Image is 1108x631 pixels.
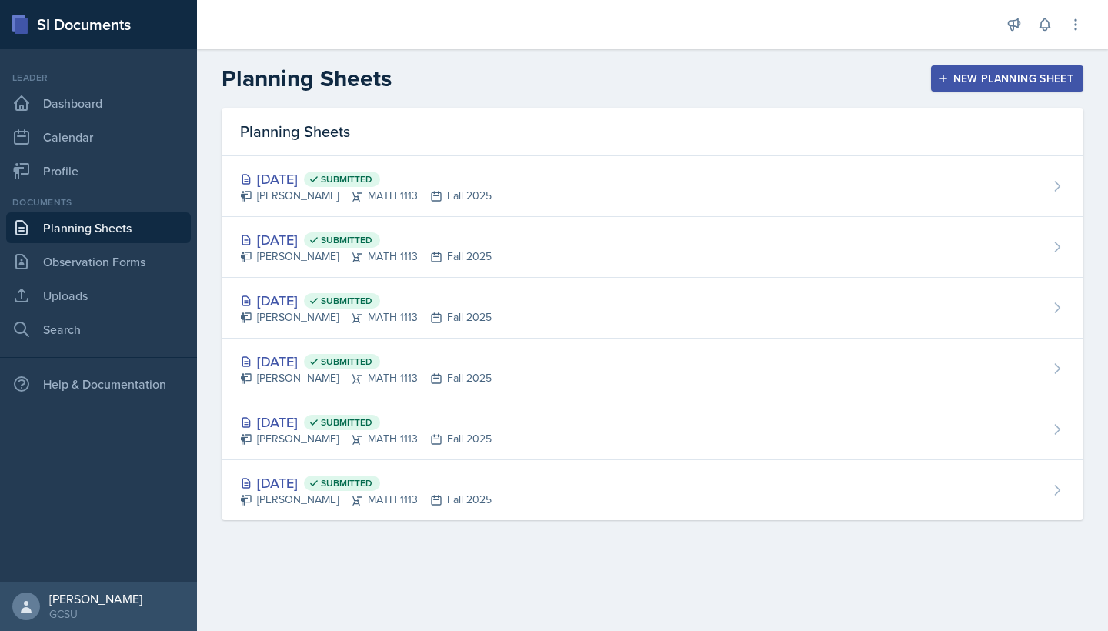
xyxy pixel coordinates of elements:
[321,173,372,185] span: Submitted
[240,290,492,311] div: [DATE]
[240,249,492,265] div: [PERSON_NAME] MATH 1113 Fall 2025
[6,88,191,119] a: Dashboard
[321,234,372,246] span: Submitted
[6,369,191,399] div: Help & Documentation
[931,65,1083,92] button: New Planning Sheet
[49,606,142,622] div: GCSU
[321,416,372,429] span: Submitted
[6,280,191,311] a: Uploads
[240,431,492,447] div: [PERSON_NAME] MATH 1113 Fall 2025
[6,246,191,277] a: Observation Forms
[222,217,1083,278] a: [DATE] Submitted [PERSON_NAME]MATH 1113Fall 2025
[222,65,392,92] h2: Planning Sheets
[222,399,1083,460] a: [DATE] Submitted [PERSON_NAME]MATH 1113Fall 2025
[6,212,191,243] a: Planning Sheets
[240,492,492,508] div: [PERSON_NAME] MATH 1113 Fall 2025
[321,295,372,307] span: Submitted
[222,460,1083,520] a: [DATE] Submitted [PERSON_NAME]MATH 1113Fall 2025
[240,188,492,204] div: [PERSON_NAME] MATH 1113 Fall 2025
[222,156,1083,217] a: [DATE] Submitted [PERSON_NAME]MATH 1113Fall 2025
[49,591,142,606] div: [PERSON_NAME]
[941,72,1073,85] div: New Planning Sheet
[6,155,191,186] a: Profile
[240,309,492,326] div: [PERSON_NAME] MATH 1113 Fall 2025
[240,370,492,386] div: [PERSON_NAME] MATH 1113 Fall 2025
[222,278,1083,339] a: [DATE] Submitted [PERSON_NAME]MATH 1113Fall 2025
[240,472,492,493] div: [DATE]
[6,314,191,345] a: Search
[6,195,191,209] div: Documents
[240,351,492,372] div: [DATE]
[321,477,372,489] span: Submitted
[6,122,191,152] a: Calendar
[222,339,1083,399] a: [DATE] Submitted [PERSON_NAME]MATH 1113Fall 2025
[222,108,1083,156] div: Planning Sheets
[321,356,372,368] span: Submitted
[240,169,492,189] div: [DATE]
[240,229,492,250] div: [DATE]
[240,412,492,432] div: [DATE]
[6,71,191,85] div: Leader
